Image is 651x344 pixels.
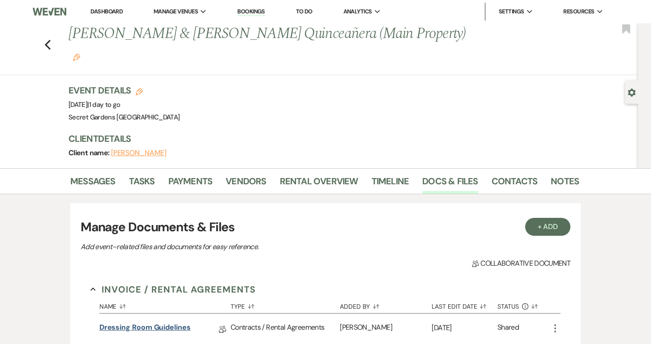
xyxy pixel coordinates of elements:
[340,296,432,313] button: Added By
[81,218,570,237] h3: Manage Documents & Files
[231,296,340,313] button: Type
[296,8,313,15] a: To Do
[497,296,550,313] button: Status
[432,296,497,313] button: Last Edit Date
[99,296,231,313] button: Name
[563,7,594,16] span: Resources
[525,218,571,236] button: + Add
[33,2,66,21] img: Weven Logo
[432,322,497,334] p: [DATE]
[69,100,120,109] span: [DATE]
[422,174,478,194] a: Docs & Files
[628,88,636,96] button: Open lead details
[492,174,538,194] a: Contacts
[69,23,470,66] h1: [PERSON_NAME] & [PERSON_NAME] Quinceañera (Main Property)
[129,174,155,194] a: Tasks
[90,8,123,15] a: Dashboard
[89,100,120,109] span: 1 day to go
[73,53,80,61] button: Edit
[237,8,265,16] a: Bookings
[90,283,256,296] button: Invoice / Rental Agreements
[99,322,191,336] a: Dressing Room Guidelines
[87,100,120,109] span: |
[280,174,358,194] a: Rental Overview
[343,7,372,16] span: Analytics
[551,174,579,194] a: Notes
[70,174,116,194] a: Messages
[499,7,524,16] span: Settings
[226,174,266,194] a: Vendors
[69,132,570,145] h3: Client Details
[69,148,111,157] span: Client name:
[497,303,519,310] span: Status
[472,258,570,269] span: Collaborative document
[497,322,519,336] div: Shared
[81,241,394,253] p: Add event–related files and documents for easy reference.
[69,113,180,122] span: Secret Gardens [GEOGRAPHIC_DATA]
[111,149,167,157] button: [PERSON_NAME]
[168,174,213,194] a: Payments
[69,84,180,97] h3: Event Details
[154,7,198,16] span: Manage Venues
[372,174,409,194] a: Timeline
